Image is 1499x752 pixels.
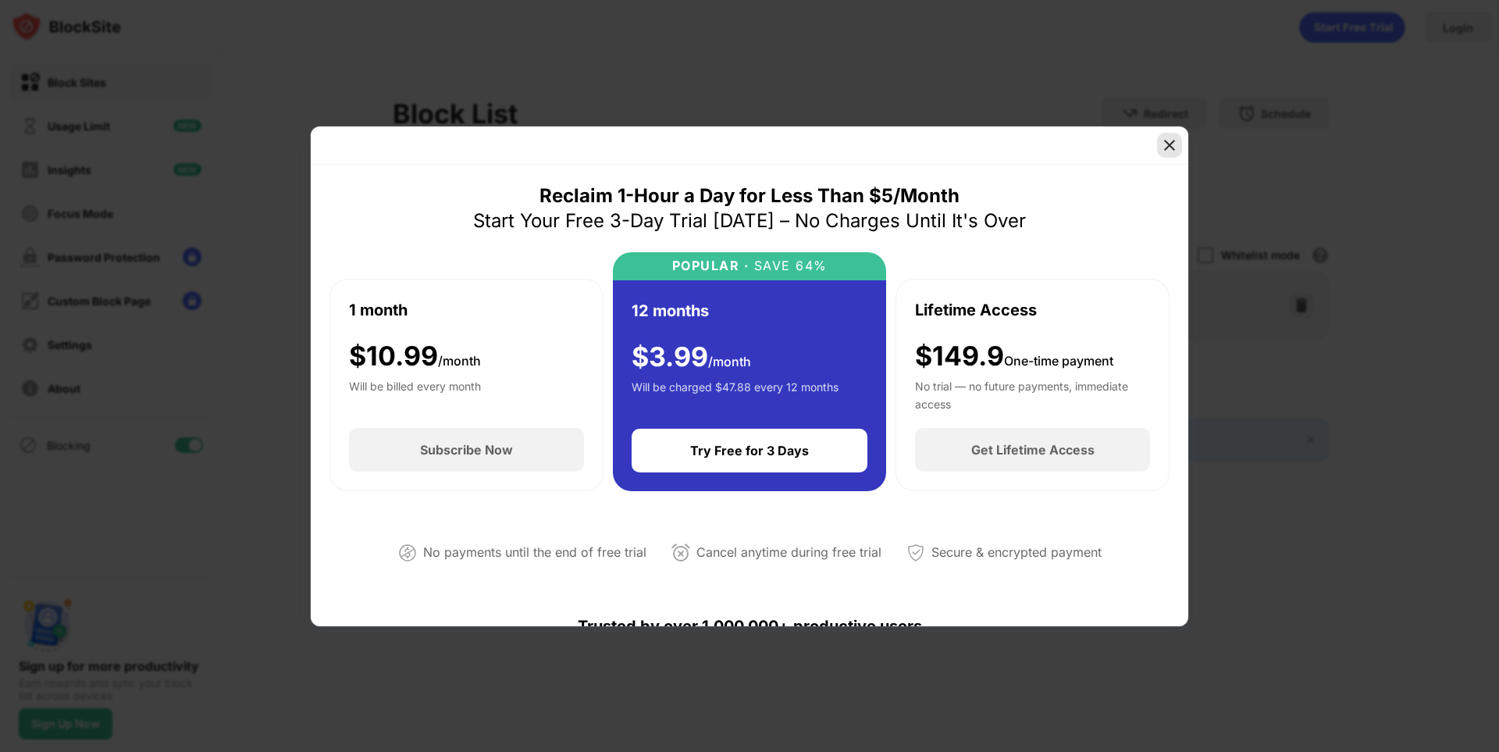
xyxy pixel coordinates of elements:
[671,544,690,562] img: cancel-anytime
[420,442,513,458] div: Subscribe Now
[349,298,408,322] div: 1 month
[329,589,1170,664] div: Trusted by over 1,000,000+ productive users
[971,442,1095,458] div: Get Lifetime Access
[749,258,828,273] div: SAVE 64%
[672,258,749,273] div: POPULAR ·
[696,541,881,564] div: Cancel anytime during free trial
[423,541,646,564] div: No payments until the end of free trial
[632,341,751,373] div: $ 3.99
[690,443,809,458] div: Try Free for 3 Days
[539,184,960,208] div: Reclaim 1-Hour a Day for Less Than $5/Month
[915,298,1037,322] div: Lifetime Access
[398,544,417,562] img: not-paying
[632,379,839,410] div: Will be charged $47.88 every 12 months
[438,353,481,369] span: /month
[708,354,751,369] span: /month
[915,378,1150,409] div: No trial — no future payments, immediate access
[906,544,925,562] img: secured-payment
[349,378,481,409] div: Will be billed every month
[349,340,481,372] div: $ 10.99
[473,208,1026,233] div: Start Your Free 3-Day Trial [DATE] – No Charges Until It's Over
[931,541,1102,564] div: Secure & encrypted payment
[632,299,709,323] div: 12 months
[915,340,1113,372] div: $149.9
[1004,353,1113,369] span: One-time payment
